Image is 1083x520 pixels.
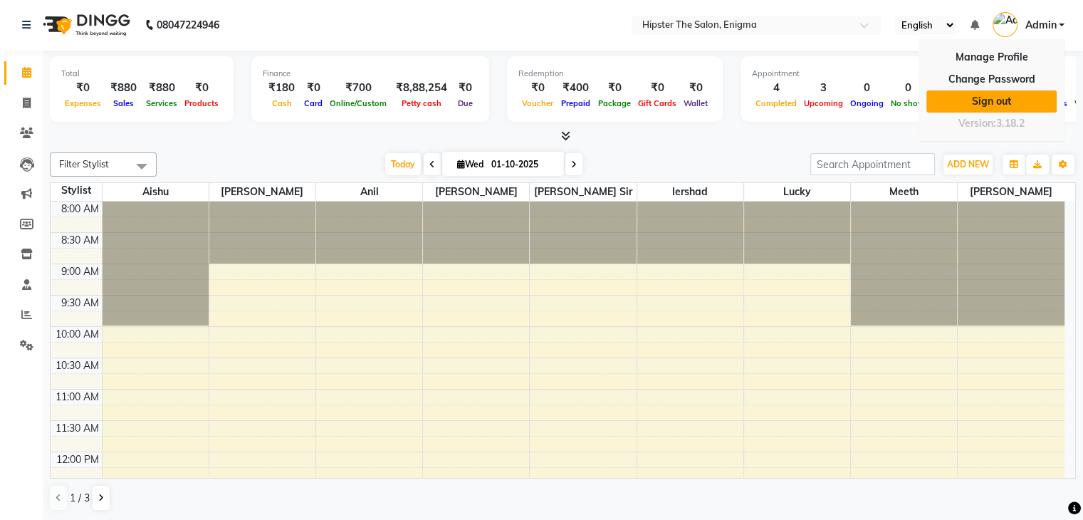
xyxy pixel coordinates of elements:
[800,80,847,96] div: 3
[752,68,928,80] div: Appointment
[637,183,743,201] span: iershad
[142,80,181,96] div: ₹880
[268,98,295,108] span: Cash
[518,68,711,80] div: Redemption
[530,183,636,201] span: [PERSON_NAME] sir
[110,98,137,108] span: Sales
[70,491,90,506] span: 1 / 3
[847,98,887,108] span: Ongoing
[390,80,453,96] div: ₹8,88,254
[326,80,390,96] div: ₹700
[887,98,928,108] span: No show
[58,296,102,311] div: 9:30 AM
[487,154,558,175] input: 2025-10-01
[453,80,478,96] div: ₹0
[316,183,422,201] span: anil
[300,80,326,96] div: ₹0
[36,5,134,45] img: logo
[454,98,476,108] span: Due
[518,80,557,96] div: ₹0
[61,98,105,108] span: Expenses
[263,80,300,96] div: ₹180
[595,98,634,108] span: Package
[680,80,711,96] div: ₹0
[847,80,887,96] div: 0
[53,452,102,467] div: 12:00 PM
[53,421,102,436] div: 11:30 AM
[595,80,634,96] div: ₹0
[926,90,1057,113] a: Sign out
[209,183,315,201] span: [PERSON_NAME]
[557,80,595,96] div: ₹400
[958,183,1064,201] span: [PERSON_NAME]
[385,153,421,175] span: Today
[926,46,1057,68] a: Manage Profile
[887,80,928,96] div: 0
[398,98,445,108] span: Petty cash
[744,183,850,201] span: Lucky
[518,98,557,108] span: Voucher
[943,155,993,175] button: ADD NEW
[947,159,989,170] span: ADD NEW
[680,98,711,108] span: Wallet
[558,98,594,108] span: Prepaid
[157,5,219,45] b: 08047224946
[61,80,105,96] div: ₹0
[105,80,142,96] div: ₹880
[61,68,222,80] div: Total
[326,98,390,108] span: Online/Custom
[103,183,209,201] span: Aishu
[142,98,181,108] span: Services
[181,98,222,108] span: Products
[181,80,222,96] div: ₹0
[926,113,1057,134] div: Version:3.18.2
[58,233,102,248] div: 8:30 AM
[53,390,102,405] div: 11:00 AM
[59,158,109,170] span: Filter Stylist
[53,358,102,373] div: 10:30 AM
[51,183,102,198] div: Stylist
[752,80,800,96] div: 4
[423,183,529,201] span: [PERSON_NAME]
[58,264,102,279] div: 9:00 AM
[634,98,680,108] span: Gift Cards
[993,12,1017,37] img: Admin
[1025,18,1056,33] span: Admin
[263,68,478,80] div: Finance
[752,98,800,108] span: Completed
[634,80,680,96] div: ₹0
[454,159,487,170] span: Wed
[926,68,1057,90] a: Change Password
[851,183,957,201] span: meeth
[810,153,935,175] input: Search Appointment
[300,98,326,108] span: Card
[53,327,102,342] div: 10:00 AM
[800,98,847,108] span: Upcoming
[58,202,102,217] div: 8:00 AM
